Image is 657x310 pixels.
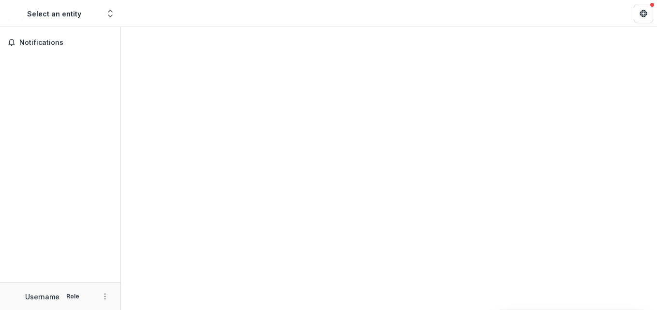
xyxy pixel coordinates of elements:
button: More [99,291,111,302]
p: Role [63,292,82,301]
button: Get Help [634,4,653,23]
p: Username [25,292,60,302]
div: Select an entity [27,9,81,19]
button: Notifications [4,35,117,50]
button: Open entity switcher [104,4,117,23]
span: Notifications [19,39,113,47]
